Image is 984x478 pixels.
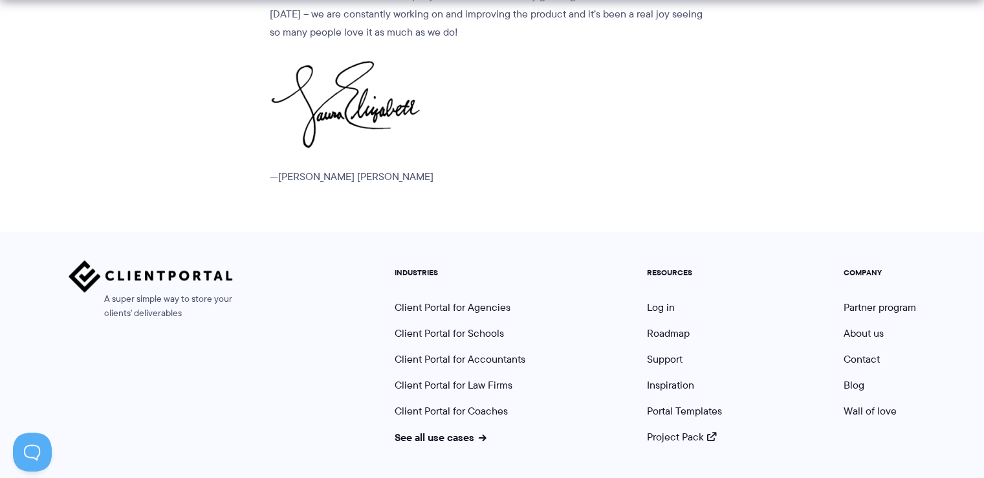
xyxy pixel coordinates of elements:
a: Log in [647,300,675,315]
a: About us [844,326,884,341]
a: See all use cases [395,429,487,445]
a: Inspiration [647,378,694,393]
a: Client Portal for Schools [395,326,504,341]
a: Wall of love [844,404,897,418]
a: Client Portal for Agencies [395,300,510,315]
a: Client Portal for Accountants [395,352,525,367]
a: Client Portal for Law Firms [395,378,512,393]
p: —[PERSON_NAME] [PERSON_NAME] [270,168,710,186]
a: Client Portal for Coaches [395,404,508,418]
a: Project Pack [647,429,717,444]
a: Roadmap [647,326,690,341]
h5: RESOURCES [647,268,722,277]
iframe: Toggle Customer Support [13,433,52,472]
span: A super simple way to store your clients' deliverables [69,292,233,321]
h5: INDUSTRIES [395,268,525,277]
a: Portal Templates [647,404,722,418]
a: Blog [844,378,864,393]
a: Partner program [844,300,916,315]
h5: COMPANY [844,268,916,277]
a: Support [647,352,683,367]
a: Contact [844,352,880,367]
